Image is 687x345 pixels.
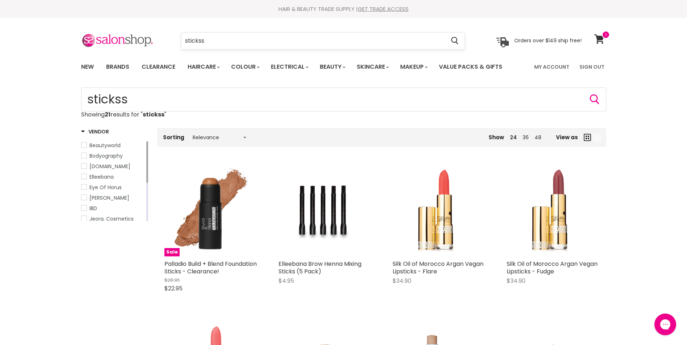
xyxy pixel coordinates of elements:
[507,260,598,276] a: Silk Oil of Morocco Argan Vegan Lipsticks - Fudge
[489,133,504,141] span: Show
[89,173,114,180] span: Elleebana
[72,5,615,13] div: HAIR & BEAUTY TRADE SUPPLY |
[81,162,145,170] a: Design.ME
[89,194,129,201] span: [PERSON_NAME]
[182,59,224,74] a: Haircare
[651,311,680,338] iframe: Gorgias live chat messenger
[507,164,599,256] img: Silk Oil of Morocco Argan Vegan Lipsticks - Fudge
[89,152,123,159] span: Bodyography
[530,59,574,74] a: My Account
[265,59,313,74] a: Electrical
[164,164,257,256] a: Palladio Build + Blend Foundation Sticks - Clearance!Sale
[105,110,110,119] strong: 21
[393,164,485,256] img: Silk Oil of Morocco Argan Vegan Lipsticks - Flare
[393,260,483,276] a: Silk Oil of Morocco Argan Vegan Lipsticks - Flare
[143,110,164,119] strong: stickss
[314,59,350,74] a: Beauty
[81,194,145,202] a: Hawley
[395,59,432,74] a: Makeup
[164,164,257,256] img: Palladio Build + Blend Foundation Sticks - Clearance!
[81,173,145,181] a: Elleebana
[575,59,609,74] a: Sign Out
[226,59,264,74] a: Colour
[164,248,180,256] span: Sale
[535,134,541,141] a: 48
[81,128,109,135] h3: Vendor
[278,260,361,276] a: Elleebana Brow Henna Mixing Sticks (5 Pack)
[81,204,145,212] a: IBD
[89,163,130,170] span: [DOMAIN_NAME]
[507,277,525,285] span: $34.90
[433,59,508,74] a: Value Packs & Gifts
[514,37,582,44] p: Orders over $149 ship free!
[89,184,122,191] span: Eye Of Horus
[358,5,409,13] a: GET TRADE ACCESS
[445,33,465,49] button: Search
[510,134,517,141] a: 24
[101,59,135,74] a: Brands
[81,183,145,191] a: Eye Of Horus
[556,134,578,140] span: View as
[393,277,411,285] span: $34.90
[81,88,606,111] form: Product
[89,215,134,222] span: Jeorg. Cosmetics
[164,260,257,276] a: Palladio Build + Blend Foundation Sticks - Clearance!
[278,164,371,256] img: Elleebana Brow Henna Mixing Sticks (5 Pack)
[136,59,181,74] a: Clearance
[164,277,180,284] span: $28.95
[181,32,465,50] form: Product
[81,152,145,160] a: Bodyography
[81,215,145,223] a: Jeorg. Cosmetics
[89,142,121,149] span: Beautyworld
[351,59,393,74] a: Skincare
[278,277,294,285] span: $4.95
[589,94,600,105] button: Search
[81,111,606,118] p: Showing results for " "
[81,88,606,111] input: Search
[181,33,445,49] input: Search
[76,56,519,77] ul: Main menu
[164,284,183,293] span: $22.95
[76,59,99,74] a: New
[81,141,145,149] a: Beautyworld
[163,134,184,140] label: Sorting
[89,205,97,212] span: IBD
[523,134,529,141] a: 36
[72,56,615,77] nav: Main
